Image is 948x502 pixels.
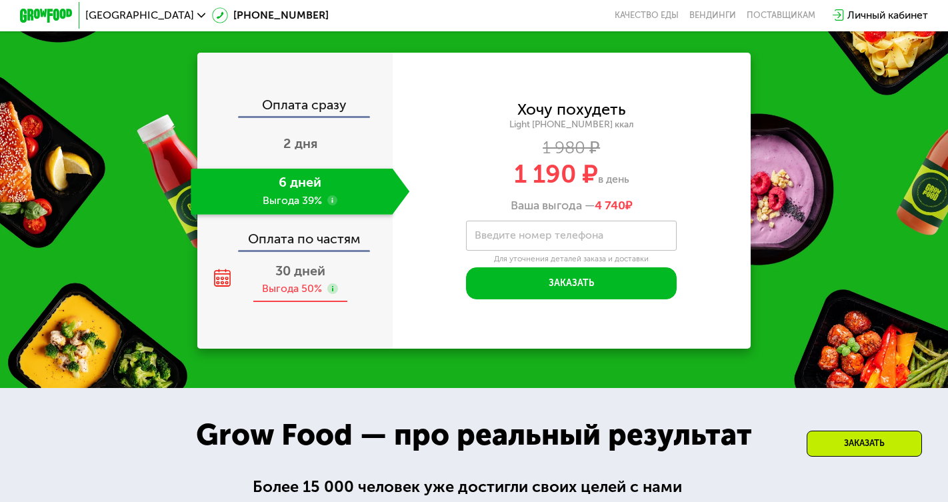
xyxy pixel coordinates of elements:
span: [GEOGRAPHIC_DATA] [85,10,194,21]
span: 30 дней [275,263,325,279]
div: Light [PHONE_NUMBER] ккал [393,119,751,131]
div: Для уточнения деталей заказа и доставки [466,254,677,264]
div: Выгода 50% [262,281,322,296]
span: 1 190 ₽ [514,159,598,189]
div: Оплата по частям [199,220,392,250]
div: Ваша выгода — [393,199,751,213]
div: Grow Food — про реальный результат [175,413,773,458]
span: ₽ [595,199,633,213]
div: Личный кабинет [847,7,928,23]
label: Введите номер телефона [475,232,603,239]
button: Заказать [466,267,677,299]
span: 4 740 [595,198,625,213]
span: в день [598,173,629,185]
div: Хочу похудеть [517,103,626,117]
a: Вендинги [689,10,736,21]
a: [PHONE_NUMBER] [212,7,329,23]
div: Более 15 000 человек уже достигли своих целей с нами [253,475,695,499]
div: Оплата сразу [199,99,392,116]
a: Качество еды [615,10,679,21]
div: поставщикам [747,10,815,21]
div: 1 980 ₽ [393,141,751,155]
div: Заказать [807,431,922,457]
span: 2 дня [283,135,317,151]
